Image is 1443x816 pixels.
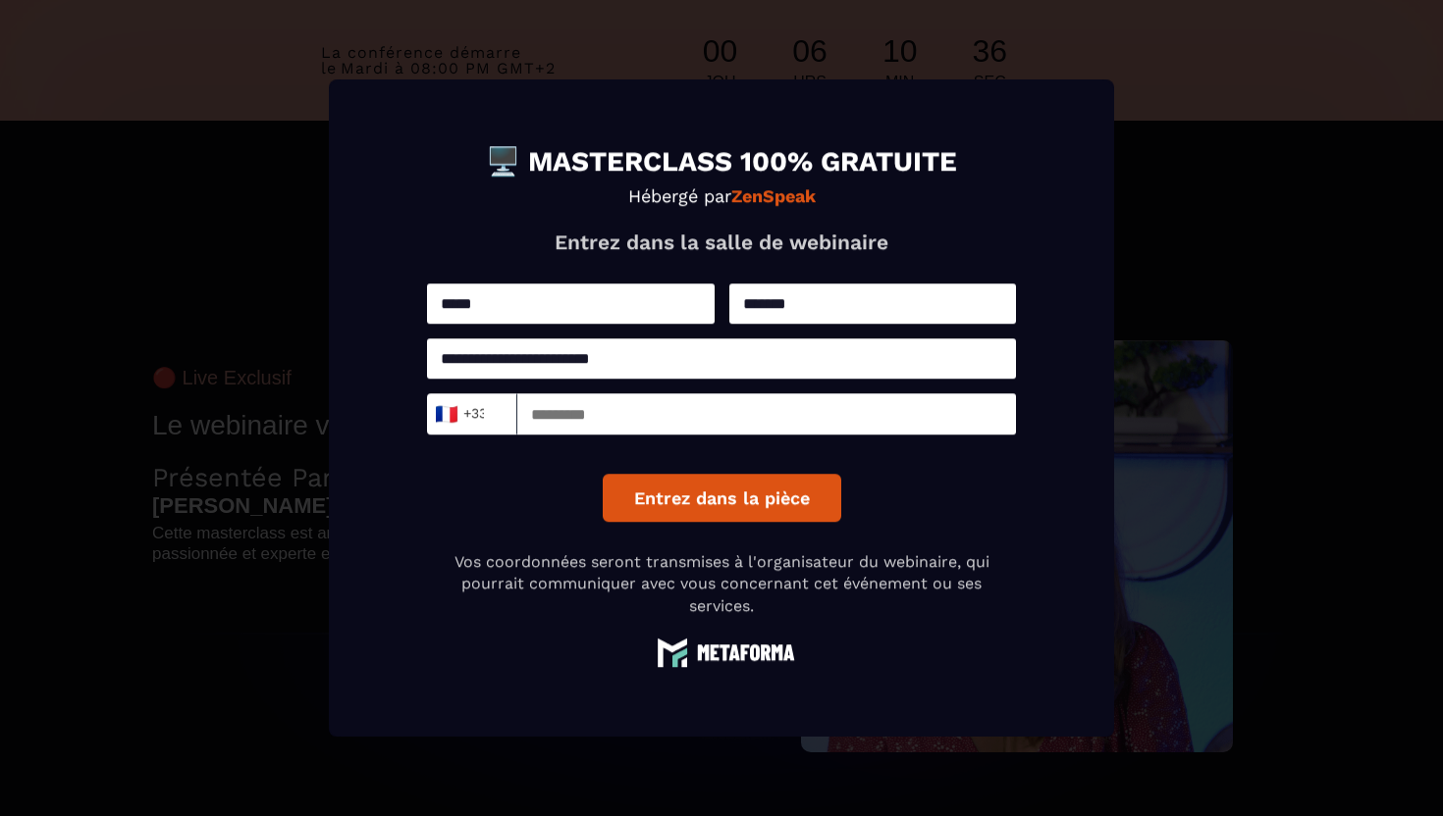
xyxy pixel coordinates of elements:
button: Entrez dans la pièce [603,474,841,522]
p: Vos coordonnées seront transmises à l'organisateur du webinaire, qui pourrait communiquer avec vo... [427,551,1016,617]
h1: 🖥️ MASTERCLASS 100% GRATUITE [427,148,1016,176]
strong: ZenSpeak [731,185,816,206]
p: Entrez dans la salle de webinaire [427,229,1016,254]
span: +33 [440,400,481,428]
span: 🇫🇷 [434,400,458,428]
p: Hébergé par [427,185,1016,206]
div: Search for option [427,393,517,434]
img: logo [648,637,795,667]
input: Search for option [485,399,500,429]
